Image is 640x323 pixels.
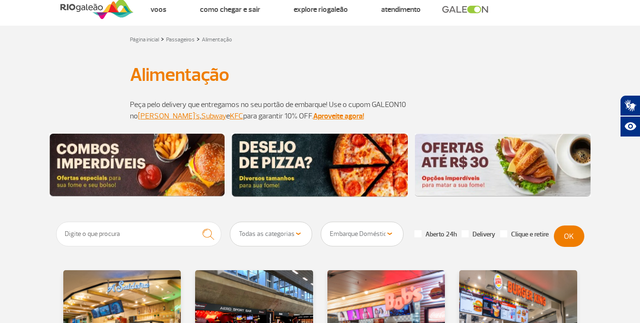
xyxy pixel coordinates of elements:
[200,5,260,14] a: Como chegar e sair
[202,36,232,43] a: Alimentação
[197,33,200,44] a: >
[230,111,243,121] a: KFC
[294,5,348,14] a: Explore RIOgaleão
[414,230,457,239] label: Aberto 24h
[554,225,584,247] button: OK
[462,230,495,239] label: Delivery
[138,111,200,121] a: [PERSON_NAME]'s
[500,230,549,239] label: Clique e retire
[201,111,226,121] a: Subway
[620,116,640,137] button: Abrir recursos assistivos.
[166,36,195,43] a: Passageiros
[130,67,511,83] h1: Alimentação
[620,95,640,137] div: Plugin de acessibilidade da Hand Talk.
[381,5,421,14] a: Atendimento
[56,222,222,246] input: Digite o que procura
[150,5,167,14] a: Voos
[130,99,511,122] p: Peça pelo delivery que entregamos no seu portão de embarque! Use o cupom GALEON10 no , e para gar...
[161,33,164,44] a: >
[620,95,640,116] button: Abrir tradutor de língua de sinais.
[130,36,159,43] a: Página inicial
[313,111,364,121] a: Aproveite agora!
